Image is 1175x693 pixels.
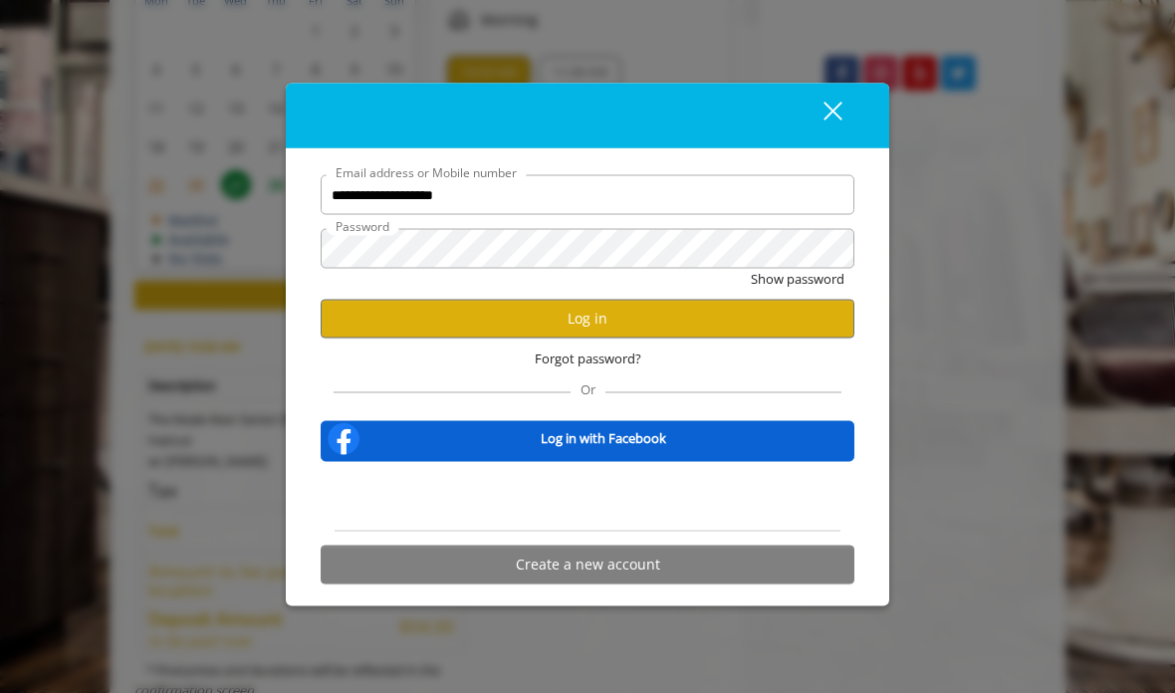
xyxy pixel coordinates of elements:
[801,101,840,130] div: close dialog
[571,379,605,397] span: Or
[535,347,641,368] span: Forgot password?
[787,95,854,135] button: close dialog
[321,229,854,269] input: Password
[324,418,363,458] img: facebook-logo
[326,217,399,236] label: Password
[496,474,679,518] div: Sign in with Google. Opens in new tab
[321,545,854,583] button: Create a new account
[321,175,854,215] input: Email address or Mobile number
[326,163,527,182] label: Email address or Mobile number
[751,269,844,290] button: Show password
[541,428,666,449] b: Log in with Facebook
[486,474,689,518] iframe: Sign in with Google Button
[321,299,854,338] button: Log in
